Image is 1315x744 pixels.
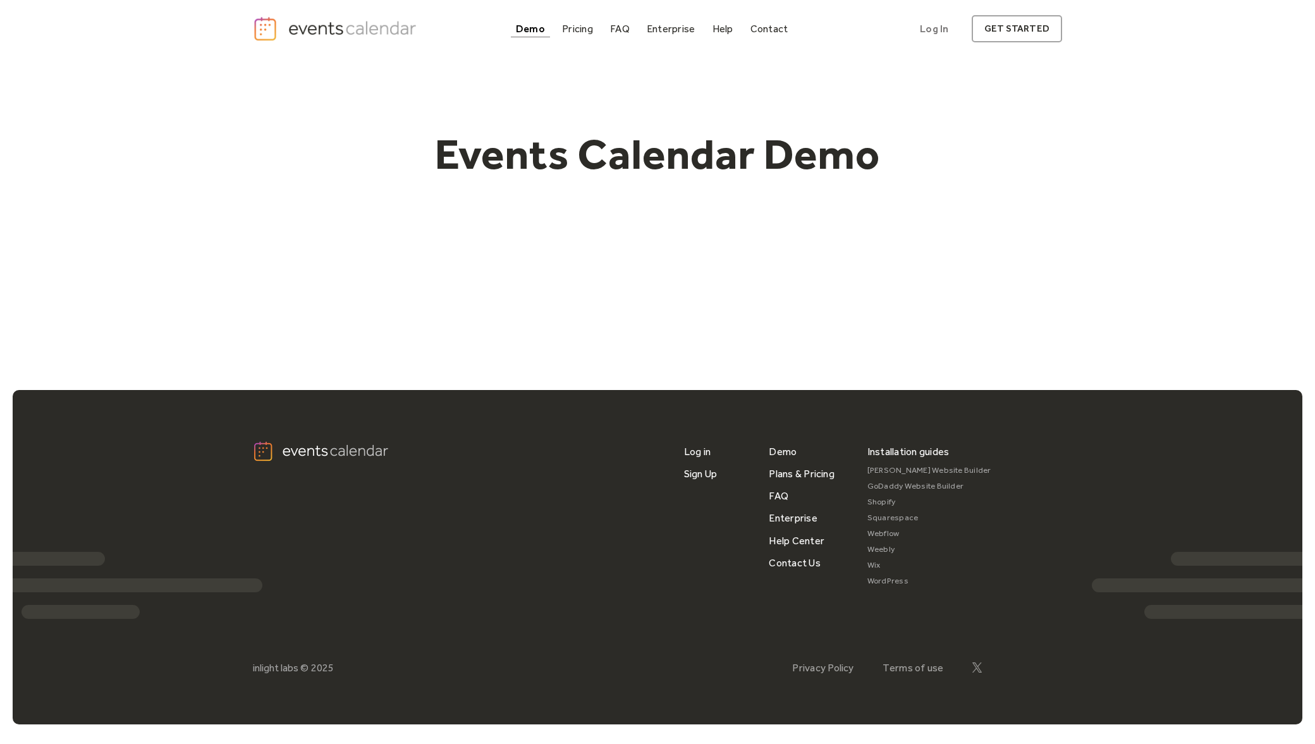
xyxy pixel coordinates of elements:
[867,441,950,463] div: Installation guides
[769,530,824,552] a: Help Center
[511,20,550,37] a: Demo
[867,510,991,526] a: Squarespace
[867,463,991,479] a: [PERSON_NAME] Website Builder
[684,463,718,485] a: Sign Up
[684,441,711,463] a: Log in
[972,15,1062,42] a: get started
[769,463,835,485] a: Plans & Pricing
[713,25,733,32] div: Help
[516,25,545,32] div: Demo
[867,542,991,558] a: Weebly
[867,526,991,542] a: Webflow
[750,25,788,32] div: Contact
[557,20,598,37] a: Pricing
[792,662,853,674] a: Privacy Policy
[647,25,695,32] div: Enterprise
[867,573,991,589] a: WordPress
[907,15,961,42] a: Log In
[562,25,593,32] div: Pricing
[707,20,738,37] a: Help
[867,494,991,510] a: Shopify
[867,479,991,494] a: GoDaddy Website Builder
[642,20,700,37] a: Enterprise
[605,20,635,37] a: FAQ
[253,662,309,674] div: inlight labs ©
[769,507,817,529] a: Enterprise
[769,441,797,463] a: Demo
[745,20,793,37] a: Contact
[769,485,788,507] a: FAQ
[311,662,334,674] div: 2025
[883,662,944,674] a: Terms of use
[769,552,820,574] a: Contact Us
[610,25,630,32] div: FAQ
[415,128,900,180] h1: Events Calendar Demo
[867,558,991,573] a: Wix
[253,16,420,42] a: home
